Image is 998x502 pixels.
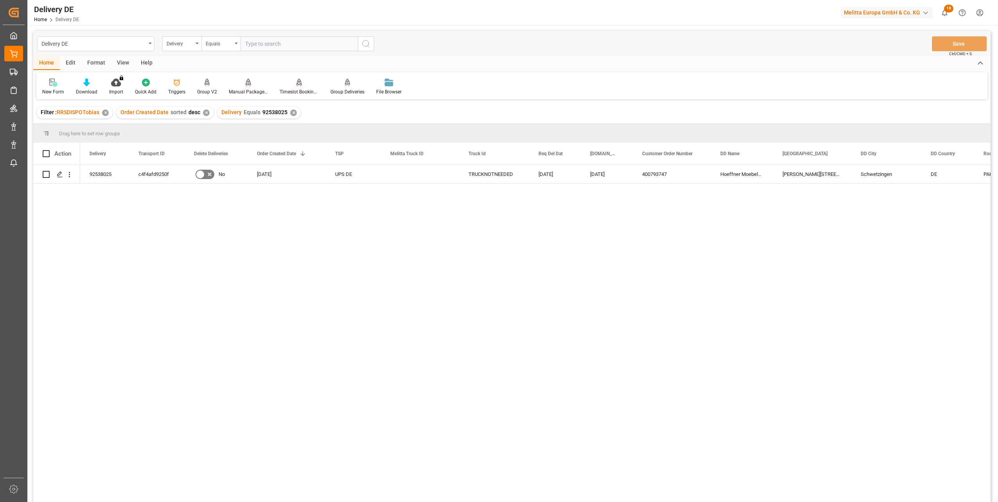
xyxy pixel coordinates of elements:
[203,109,210,116] div: ✕
[167,38,193,47] div: Delivery
[290,109,297,116] div: ✕
[581,165,633,183] div: [DATE]
[468,151,486,156] span: Truck Id
[120,109,169,115] span: Order Created Date
[135,57,158,70] div: Help
[720,151,740,156] span: DD Name
[60,57,81,70] div: Edit
[41,38,146,48] div: Delivery DE
[538,151,563,156] span: Req Del Dat
[229,88,268,95] div: Manual Package TypeDetermination
[262,109,287,115] span: 92538025
[944,5,953,13] span: 18
[936,4,953,22] button: show 18 new notifications
[102,109,109,116] div: ✕
[642,151,693,156] span: Customer Order Number
[851,165,921,183] div: Schwetzingen
[248,165,326,183] div: [DATE]
[111,57,135,70] div: View
[37,36,154,51] button: open menu
[257,151,296,156] span: Order Created Date
[953,4,971,22] button: Help Center
[861,151,876,156] span: DD City
[711,165,773,183] div: Hoeffner Moebelgesellschaft
[390,151,424,156] span: Melitta Truck ID
[459,165,529,183] div: TRUCKNOTNEEDED
[197,88,217,95] div: Group V2
[326,165,381,183] div: UPS DE
[841,5,936,20] button: Melitta Europa GmbH & Co. KG
[188,109,200,115] span: desc
[80,165,129,183] div: 92538025
[783,151,827,156] span: [GEOGRAPHIC_DATA]
[280,88,319,95] div: Timeslot Booking Report
[921,165,974,183] div: DE
[206,38,232,47] div: Equals
[54,150,71,157] div: Action
[168,88,185,95] div: Triggers
[57,109,99,115] span: RRSDISPOTobias
[34,17,47,22] a: Home
[984,151,996,156] span: Route
[330,88,364,95] div: Group Deliveries
[590,151,616,156] span: [DOMAIN_NAME] Dat
[376,88,402,95] div: File Browser
[42,88,64,95] div: New Form
[773,165,851,183] div: [PERSON_NAME][STREET_ADDRESS]
[219,165,225,183] span: No
[841,7,933,18] div: Melitta Europa GmbH & Co. KG
[241,36,358,51] input: Type to search
[59,131,120,136] span: Drag here to set row groups
[76,88,97,95] div: Download
[90,151,106,156] span: Delivery
[41,109,57,115] span: Filter :
[244,109,260,115] span: Equals
[34,4,79,15] div: Delivery DE
[81,57,111,70] div: Format
[358,36,374,51] button: search button
[201,36,241,51] button: open menu
[171,109,187,115] span: sorted
[221,109,242,115] span: Delivery
[129,165,185,183] div: c4f4afd9250f
[529,165,581,183] div: [DATE]
[135,88,156,95] div: Quick Add
[931,151,955,156] span: DD Country
[335,151,344,156] span: TSP
[633,165,711,183] div: 400793747
[138,151,165,156] span: Transport ID
[33,165,80,184] div: Press SPACE to select this row.
[162,36,201,51] button: open menu
[194,151,228,156] span: Delete Deliveries
[949,51,972,57] span: Ctrl/CMD + S
[932,36,987,51] button: Save
[33,57,60,70] div: Home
